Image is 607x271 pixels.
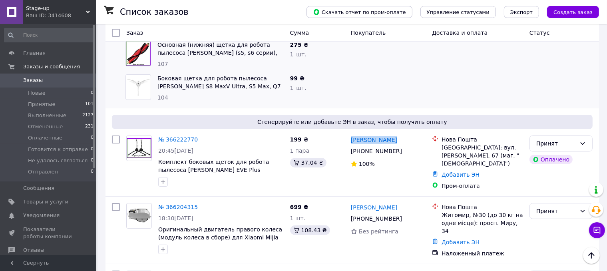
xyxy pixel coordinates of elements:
span: Главная [23,50,46,57]
a: Боковая щетка для робота пылесоса [PERSON_NAME] S8 MaxV Ultra, S5 Max, Q7 Max, S7 MaxV, S8 Pro Ul... [157,75,281,98]
span: Показатели работы компании [23,226,74,240]
span: Без рейтинга [359,228,398,235]
span: 101 [85,101,94,108]
span: Доставка и оплата [432,30,488,36]
div: Принят [536,207,576,215]
span: Отзывы [23,247,44,254]
button: Чат с покупателем [589,222,605,238]
span: 1 шт. [290,215,306,221]
a: Фото товару [126,135,152,161]
span: 1 шт. [290,85,306,91]
a: Основная (нижняя) щетка для робота пылесоса [PERSON_NAME] (s5, s6 серии), Mi Robot, Xiaowa [157,42,277,64]
span: 699 ₴ [290,204,308,210]
span: Статус [529,30,550,36]
span: Экспорт [510,9,533,15]
span: 199 ₴ [290,136,308,143]
span: Выполненные [28,112,66,119]
span: 1 пара [290,147,310,154]
span: 18:30[DATE] [158,215,193,221]
a: № 366222770 [158,136,198,143]
div: Пром-оплата [442,182,523,190]
span: Заказы [23,77,43,84]
span: 107 [157,61,168,67]
div: Наложенный платеж [442,249,523,257]
span: 231 [85,123,94,130]
span: 275 ₴ [290,42,308,48]
img: Фото товару [126,41,151,66]
span: Сообщения [23,185,54,192]
span: Создать заказ [553,9,593,15]
span: 100% [359,161,375,167]
input: Поиск [4,28,94,42]
span: 0 [91,157,94,164]
img: Фото товару [126,78,151,97]
span: Сгенерируйте или добавьте ЭН в заказ, чтобы получить оплату [115,118,589,126]
a: Добавить ЭН [442,171,480,178]
span: 20:45[DATE] [158,147,193,154]
span: 0 [91,134,94,141]
span: 0 [91,168,94,175]
div: 108.43 ₴ [290,225,330,235]
img: Фото товару [127,138,151,158]
span: Управление статусами [427,9,490,15]
button: Наверх [583,247,600,264]
div: [PHONE_NUMBER] [349,213,404,224]
div: [GEOGRAPHIC_DATA]: вул. [PERSON_NAME], 67 (маг. "[DEMOGRAPHIC_DATA]") [442,143,523,167]
span: Готовится к отправке [28,146,88,153]
button: Скачать отчет по пром-оплате [306,6,412,18]
span: Stage-up [26,5,86,12]
div: Житомир, №30 (до 30 кг на одне місце): просп. Миру, 34 [442,211,523,235]
div: Принят [536,139,576,148]
button: Создать заказ [547,6,599,18]
span: Скачать отчет по пром-оплате [313,8,406,16]
span: 99 ₴ [290,75,304,82]
a: № 366204315 [158,204,198,210]
span: 2127 [82,112,94,119]
div: [PHONE_NUMBER] [349,145,404,157]
span: Товары и услуги [23,198,68,205]
h1: Список заказов [120,7,189,17]
span: Сумма [290,30,309,36]
span: 104 [157,94,168,101]
button: Экспорт [504,6,539,18]
span: Заказ [126,30,143,36]
span: Уведомления [23,212,60,219]
img: Фото товару [127,209,151,223]
span: Оплаченные [28,134,62,141]
span: Не удалось связаться [28,157,88,164]
div: Ваш ID: 3414608 [26,12,96,19]
a: Добавить ЭН [442,239,480,245]
span: Отмененные [28,123,63,130]
span: Новые [28,90,46,97]
a: [PERSON_NAME] [351,203,397,211]
div: Нова Пошта [442,135,523,143]
span: 1 шт. [290,51,306,58]
a: Фото товару [126,203,152,229]
a: Оригинальный двигатель правого колеса (модуль колеса в сборе) для Xiaomi Mijia Vacuum Mop Essenti... [158,226,282,249]
span: 0 [91,90,94,97]
span: 0 [91,146,94,153]
div: Нова Пошта [442,203,523,211]
div: Оплачено [529,155,573,164]
a: Комплект боковых щеток для робота пылесоса [PERSON_NAME] EVE Plus (1С605EUW, SDJ01RM) Ксиоми Роид... [158,159,280,189]
span: Принятые [28,101,56,108]
a: [PERSON_NAME] [351,136,397,144]
a: Создать заказ [539,8,599,15]
span: Покупатель [351,30,386,36]
span: Заказы и сообщения [23,63,80,70]
button: Управление статусами [420,6,496,18]
div: 37.04 ₴ [290,158,326,167]
span: Отправлен [28,168,58,175]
